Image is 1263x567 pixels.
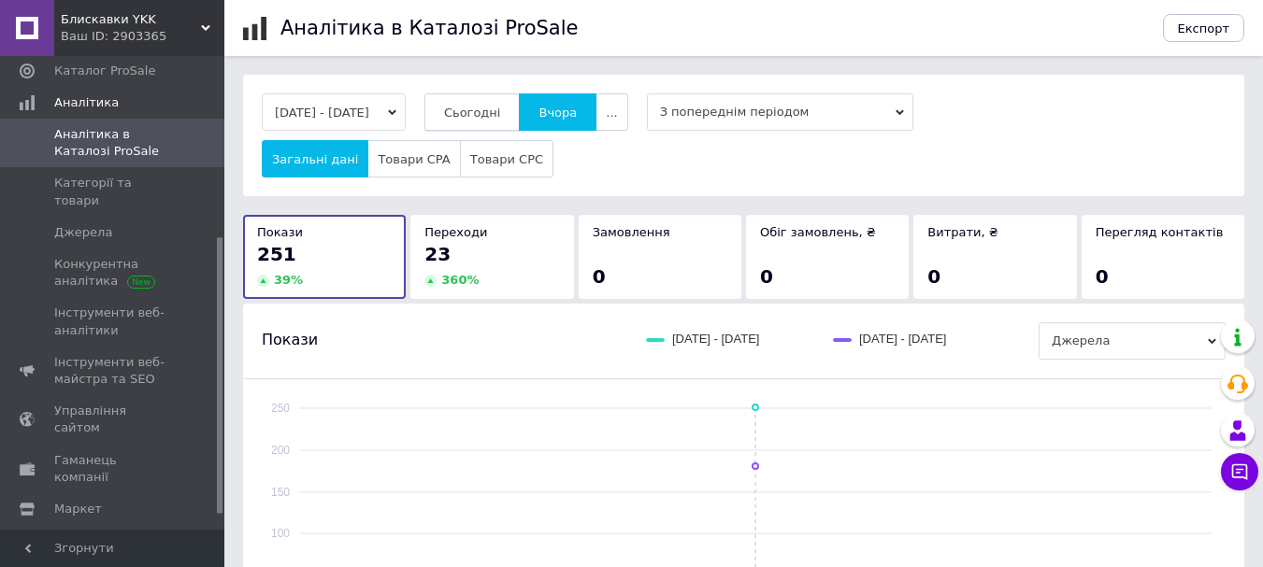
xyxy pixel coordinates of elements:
[54,354,173,388] span: Інструменти веб-майстра та SEO
[54,403,173,436] span: Управління сайтом
[1163,14,1245,42] button: Експорт
[1221,453,1258,490] button: Чат з покупцем
[280,17,578,39] h1: Аналітика в Каталозі ProSale
[378,152,450,166] span: Товари CPA
[1178,21,1230,35] span: Експорт
[271,527,290,540] text: 100
[54,94,119,111] span: Аналітика
[257,243,296,265] span: 251
[927,265,940,288] span: 0
[460,140,553,177] button: Товари CPC
[927,225,998,239] span: Витрати, ₴
[593,225,670,239] span: Замовлення
[54,63,155,79] span: Каталог ProSale
[647,93,913,131] span: З попереднім періодом
[424,243,451,265] span: 23
[274,273,303,287] span: 39 %
[61,11,201,28] span: Блискавки YKK
[441,273,479,287] span: 360 %
[538,106,577,120] span: Вчора
[519,93,596,131] button: Вчора
[271,486,290,499] text: 150
[1096,265,1109,288] span: 0
[54,501,102,517] span: Маркет
[596,93,627,131] button: ...
[424,93,521,131] button: Сьогодні
[54,126,173,160] span: Аналітика в Каталозі ProSale
[54,224,112,241] span: Джерела
[61,28,224,45] div: Ваш ID: 2903365
[271,402,290,415] text: 250
[257,225,303,239] span: Покази
[1039,322,1226,360] span: Джерела
[424,225,487,239] span: Переходи
[54,256,173,290] span: Конкурентна аналітика
[262,140,368,177] button: Загальні дані
[444,106,501,120] span: Сьогодні
[262,330,318,350] span: Покази
[760,265,773,288] span: 0
[593,265,606,288] span: 0
[54,175,173,208] span: Категорії та товари
[1096,225,1224,239] span: Перегляд контактів
[262,93,406,131] button: [DATE] - [DATE]
[470,152,543,166] span: Товари CPC
[271,444,290,457] text: 200
[54,305,173,338] span: Інструменти веб-аналітики
[760,225,876,239] span: Обіг замовлень, ₴
[606,106,617,120] span: ...
[272,152,358,166] span: Загальні дані
[367,140,460,177] button: Товари CPA
[54,452,173,486] span: Гаманець компанії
